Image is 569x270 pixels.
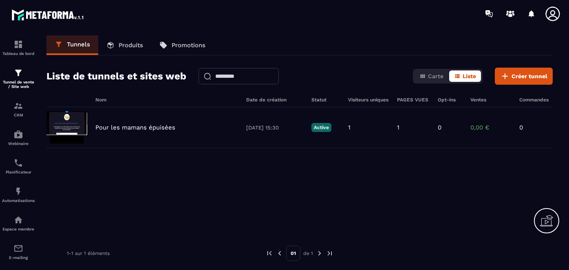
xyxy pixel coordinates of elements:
a: Tunnels [46,35,98,55]
h6: Nom [95,97,238,103]
p: 1 [348,124,351,131]
img: logo [11,7,85,22]
p: 0 [438,124,441,131]
img: next [316,250,323,257]
img: prev [276,250,283,257]
p: 01 [286,246,300,261]
img: automations [13,187,23,196]
h6: Opt-ins [438,97,462,103]
img: formation [13,40,23,49]
p: 0 [519,124,544,131]
p: de 1 [303,250,313,257]
img: automations [13,215,23,225]
h6: Statut [311,97,340,103]
p: Active [311,123,331,132]
p: [DATE] 15:30 [246,125,303,131]
span: Créer tunnel [512,72,547,80]
p: 1 [397,124,399,131]
button: Créer tunnel [495,68,553,85]
p: Automatisations [2,198,35,203]
img: next [326,250,333,257]
h6: PAGES VUES [397,97,430,103]
img: automations [13,130,23,139]
a: automationsautomationsAutomatisations [2,180,35,209]
p: Produits [119,42,143,49]
p: Tableau de bord [2,51,35,56]
a: schedulerschedulerPlanificateur [2,152,35,180]
img: scheduler [13,158,23,168]
a: automationsautomationsWebinaire [2,123,35,152]
p: Espace membre [2,227,35,231]
p: 0,00 € [470,124,511,131]
img: email [13,244,23,253]
img: prev [266,250,273,257]
p: CRM [2,113,35,117]
a: formationformationTableau de bord [2,33,35,62]
a: emailemailE-mailing [2,237,35,266]
h6: Visiteurs uniques [348,97,389,103]
button: Carte [415,70,448,82]
img: formation [13,68,23,78]
p: Tunnels [67,41,90,48]
span: Carte [428,73,443,79]
a: automationsautomationsEspace membre [2,209,35,237]
p: Promotions [172,42,205,49]
a: formationformationCRM [2,95,35,123]
p: Webinaire [2,141,35,146]
h6: Date de création [246,97,303,103]
button: Liste [449,70,481,82]
p: Planificateur [2,170,35,174]
img: formation [13,101,23,111]
p: Tunnel de vente / Site web [2,80,35,89]
p: Pour les mamans épuisées [95,124,175,131]
img: image [46,111,87,144]
span: Liste [463,73,476,79]
h6: Ventes [470,97,511,103]
a: Promotions [151,35,214,55]
p: E-mailing [2,255,35,260]
h6: Commandes [519,97,549,103]
h2: Liste de tunnels et sites web [46,68,186,84]
a: formationformationTunnel de vente / Site web [2,62,35,95]
p: 1-1 sur 1 éléments [67,250,110,256]
a: Produits [98,35,151,55]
